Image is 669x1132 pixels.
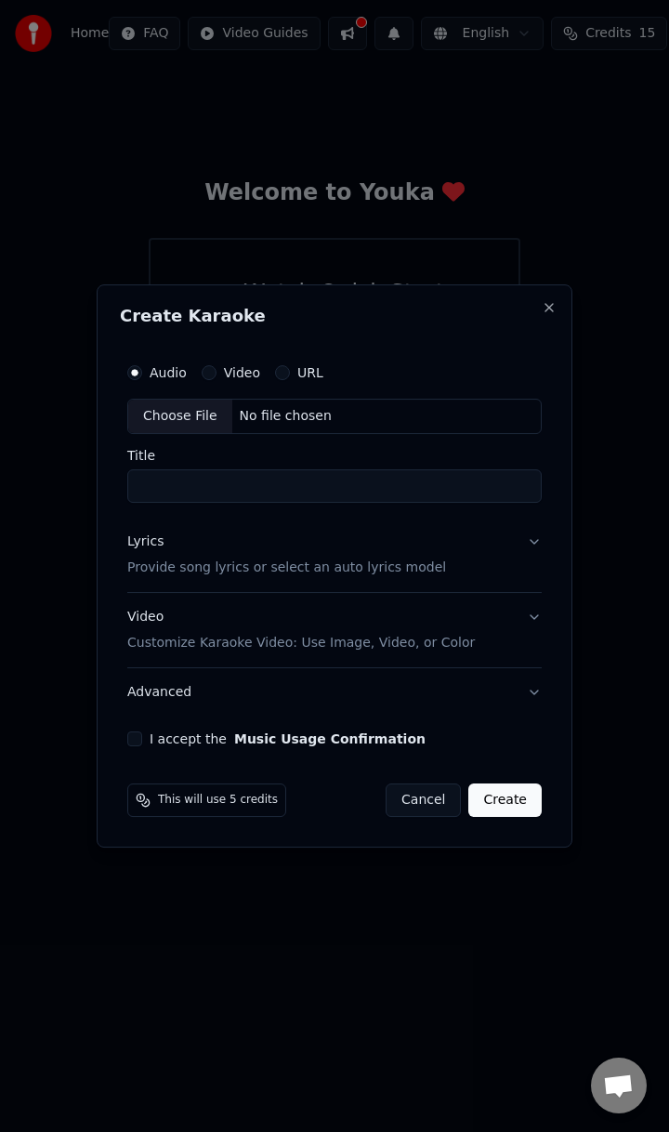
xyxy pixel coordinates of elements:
[224,366,260,379] label: Video
[127,533,164,551] div: Lyrics
[150,732,426,745] label: I accept the
[127,449,542,462] label: Title
[127,593,542,667] button: VideoCustomize Karaoke Video: Use Image, Video, or Color
[128,400,232,433] div: Choose File
[150,366,187,379] label: Audio
[386,783,461,817] button: Cancel
[468,783,542,817] button: Create
[297,366,323,379] label: URL
[232,407,339,426] div: No file chosen
[127,559,446,577] p: Provide song lyrics or select an auto lyrics model
[127,634,475,652] p: Customize Karaoke Video: Use Image, Video, or Color
[120,308,549,324] h2: Create Karaoke
[127,518,542,592] button: LyricsProvide song lyrics or select an auto lyrics model
[127,668,542,717] button: Advanced
[158,793,278,808] span: This will use 5 credits
[234,732,426,745] button: I accept the
[127,608,475,652] div: Video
